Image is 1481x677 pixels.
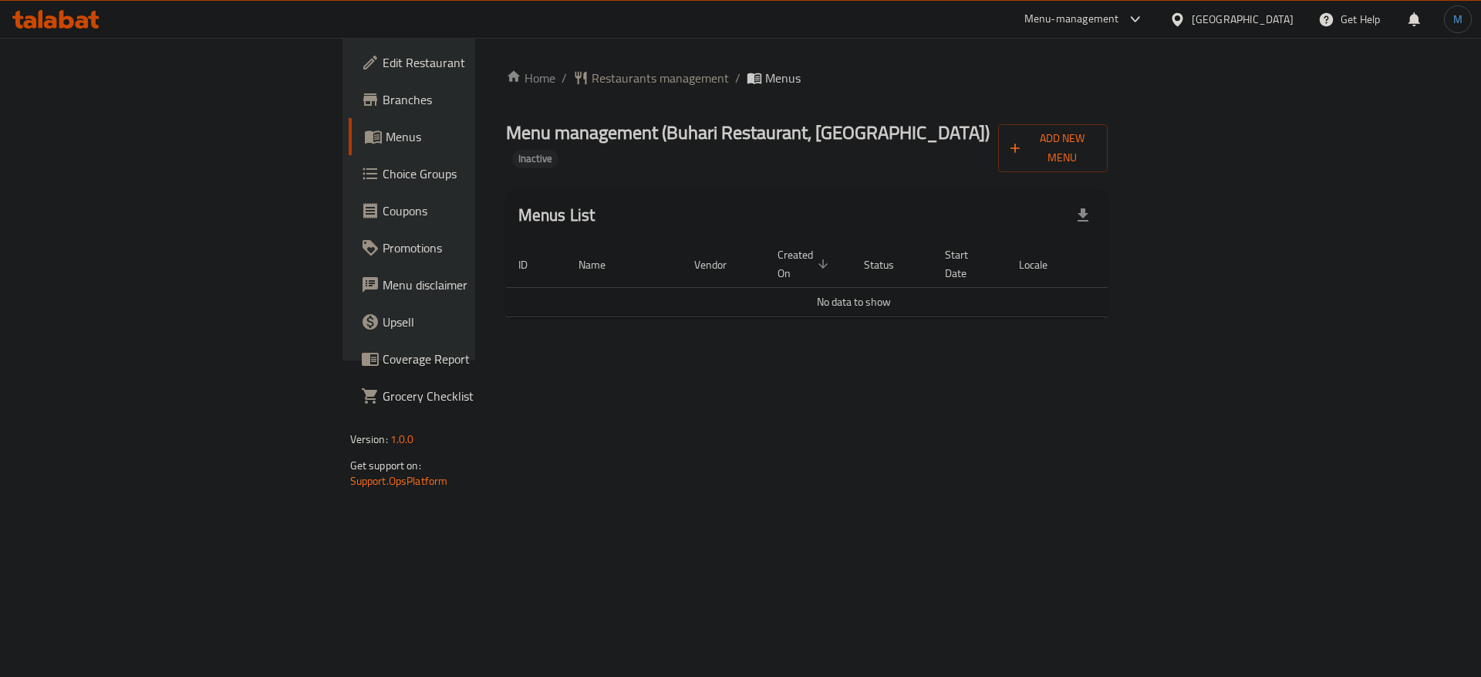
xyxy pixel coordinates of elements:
span: Edit Restaurant [383,53,578,72]
table: enhanced table [506,241,1202,317]
a: Grocery Checklist [349,377,590,415]
span: Grocery Checklist [383,387,578,405]
span: Menu management ( Buhari Restaurant, [GEOGRAPHIC_DATA] ) [506,115,990,150]
span: Locale [1019,256,1068,274]
span: Menu disclaimer [383,276,578,294]
span: Choice Groups [383,164,578,183]
span: Status [864,256,914,274]
div: Menu-management [1024,10,1119,29]
span: Upsell [383,313,578,331]
span: Name [579,256,626,274]
a: Branches [349,81,590,118]
h2: Menus List [518,204,595,227]
li: / [735,69,740,87]
a: Edit Restaurant [349,44,590,81]
span: Restaurants management [592,69,729,87]
button: Add New Menu [998,124,1108,172]
a: Upsell [349,303,590,340]
span: ID [518,256,548,274]
span: Get support on: [350,455,421,476]
th: Actions [1086,241,1202,288]
span: M [1453,11,1462,28]
span: No data to show [817,292,891,312]
span: Promotions [383,239,578,257]
div: [GEOGRAPHIC_DATA] [1192,11,1294,28]
span: Version: [350,429,388,449]
span: Coverage Report [383,350,578,368]
a: Coupons [349,192,590,229]
span: Branches [383,90,578,109]
a: Menu disclaimer [349,266,590,303]
span: Start Date [945,245,988,283]
span: Menus [765,69,801,87]
a: Support.OpsPlatform [350,471,448,491]
span: 1.0.0 [390,429,414,449]
a: Coverage Report [349,340,590,377]
span: Vendor [694,256,747,274]
span: Coupons [383,201,578,220]
nav: breadcrumb [506,69,1108,87]
span: Created On [778,245,833,283]
a: Promotions [349,229,590,266]
a: Choice Groups [349,155,590,192]
a: Menus [349,118,590,155]
span: Menus [386,127,578,146]
a: Restaurants management [573,69,729,87]
span: Add New Menu [1010,129,1095,168]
